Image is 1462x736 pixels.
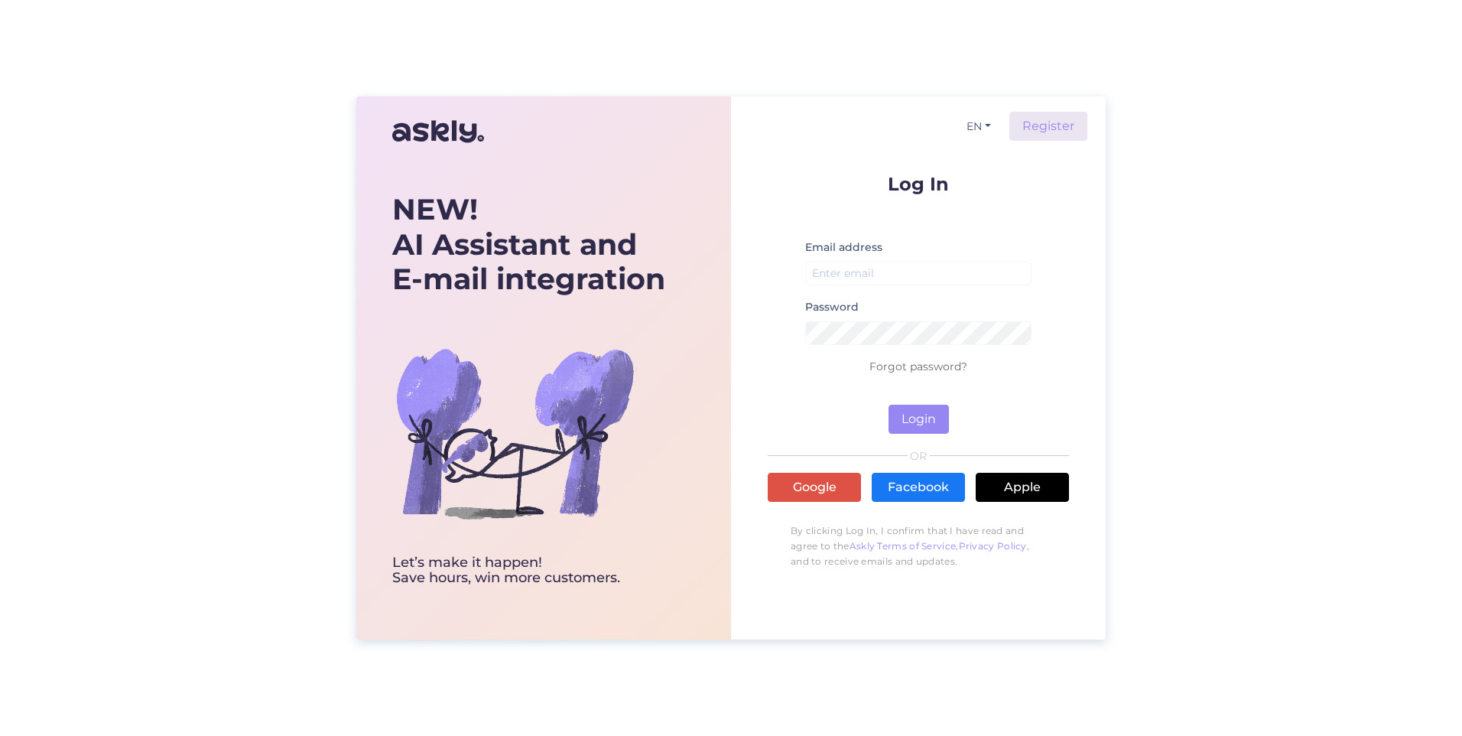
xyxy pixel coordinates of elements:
[805,299,859,315] label: Password
[805,262,1032,285] input: Enter email
[768,174,1069,194] p: Log In
[908,451,930,461] span: OR
[872,473,965,502] a: Facebook
[976,473,1069,502] a: Apple
[392,113,484,150] img: Askly
[850,540,957,552] a: Askly Terms of Service
[1009,112,1087,141] a: Register
[869,360,967,373] a: Forgot password?
[392,191,478,227] b: NEW!
[959,540,1027,552] a: Privacy Policy
[768,473,861,502] a: Google
[392,311,637,555] img: bg-askly
[889,405,949,434] button: Login
[392,555,665,586] div: Let’s make it happen! Save hours, win more customers.
[805,239,882,256] label: Email address
[960,116,997,138] button: EN
[392,192,665,297] div: AI Assistant and E-mail integration
[768,516,1069,577] p: By clicking Log In, I confirm that I have read and agree to the , , and to receive emails and upd...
